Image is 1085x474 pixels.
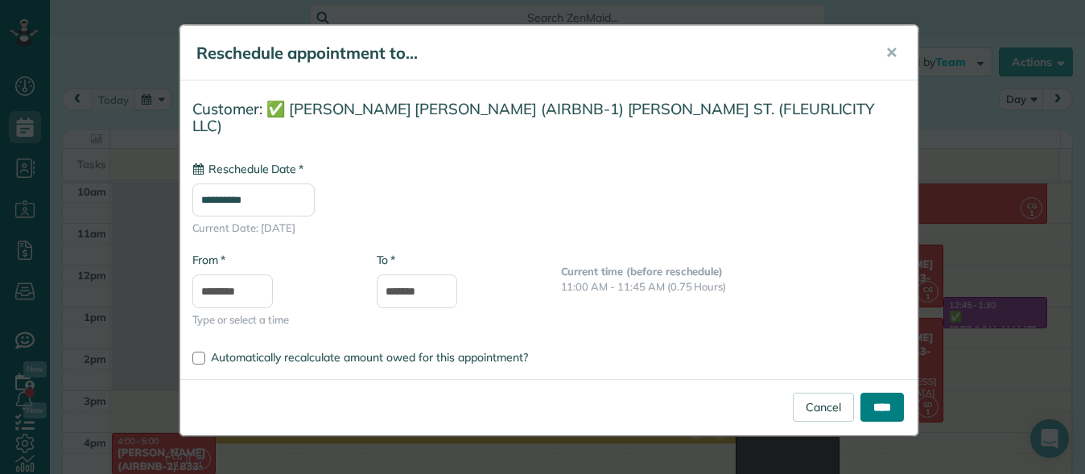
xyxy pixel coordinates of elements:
span: ✕ [885,43,897,62]
p: 11:00 AM - 11:45 AM (0.75 Hours) [561,279,906,295]
span: Automatically recalculate amount owed for this appointment? [211,350,528,365]
label: To [377,252,395,268]
label: From [192,252,225,268]
span: Current Date: [DATE] [192,221,906,236]
a: Cancel [793,393,854,422]
b: Current time (before reschedule) [561,265,724,278]
label: Reschedule Date [192,161,303,177]
h5: Reschedule appointment to... [196,42,863,64]
span: Type or select a time [192,312,353,328]
h4: Customer: ✅ [PERSON_NAME] [PERSON_NAME] (AIRBNB-1) [PERSON_NAME] ST. (FLEURLICITY LLC) [192,101,906,134]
